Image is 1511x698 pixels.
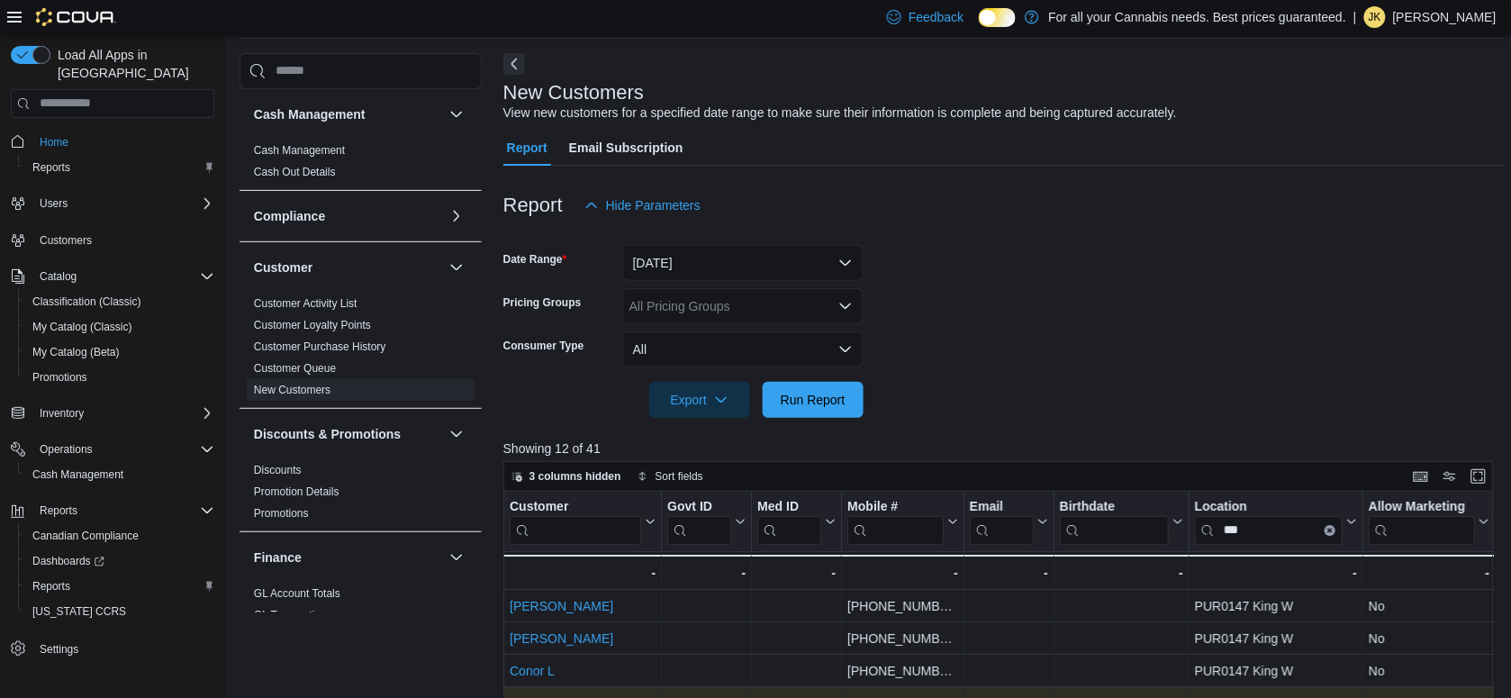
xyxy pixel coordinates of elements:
img: Cova [36,8,116,26]
button: Reports [18,155,222,180]
h3: Discounts & Promotions [254,425,401,443]
button: Cash Management [446,104,467,125]
span: Operations [32,439,214,460]
button: Discounts & Promotions [254,425,442,443]
span: Promotions [254,506,309,521]
div: Location [1195,498,1343,544]
button: Operations [32,439,100,460]
a: Settings [32,639,86,660]
div: - [970,562,1048,584]
span: Canadian Compliance [25,525,214,547]
button: Promotions [18,365,222,390]
span: Inventory [32,403,214,424]
button: Operations [4,437,222,462]
span: Inventory [40,406,84,421]
span: Dashboards [25,550,214,572]
span: Home [40,135,68,150]
a: [US_STATE] CCRS [25,601,133,622]
span: Customers [32,229,214,251]
span: Dashboards [32,554,104,568]
div: Govt ID [667,498,731,544]
span: Customers [40,233,92,248]
span: Settings [40,642,78,657]
button: Keyboard shortcuts [1410,466,1432,487]
button: Run Report [763,382,864,418]
div: PUR0147 King W [1195,628,1357,649]
h3: Finance [254,548,302,567]
span: Catalog [40,269,77,284]
button: Allow Marketing [1369,498,1489,544]
button: Med ID [757,498,836,544]
span: Discounts [254,463,302,477]
button: Hide Parameters [577,187,708,223]
button: Canadian Compliance [18,523,222,548]
a: Promotions [25,367,95,388]
button: Catalog [32,266,84,287]
a: Canadian Compliance [25,525,146,547]
label: Date Range [503,252,567,267]
span: Reports [32,160,70,175]
div: - [847,562,958,584]
h3: Report [503,195,563,216]
div: Allow Marketing [1369,498,1475,515]
div: No [1369,628,1489,649]
div: Jennifer Kinzie [1364,6,1386,28]
span: New Customers [254,383,330,397]
span: Reports [32,500,214,521]
div: No [1369,660,1489,682]
span: Feedback [909,8,964,26]
span: My Catalog (Beta) [25,341,214,363]
a: Customer Queue [254,362,336,375]
button: Users [32,193,75,214]
span: Home [32,131,214,153]
span: Cash Management [254,143,345,158]
button: Clear input [1325,524,1335,535]
span: Classification (Classic) [32,295,141,309]
span: Customer Loyalty Points [254,318,371,332]
button: [US_STATE] CCRS [18,599,222,624]
p: [PERSON_NAME] [1393,6,1497,28]
span: Reports [25,157,214,178]
a: Promotions [254,507,309,520]
h3: Customer [254,258,312,276]
div: Customer URL [510,498,641,544]
span: Promotions [25,367,214,388]
div: Med ID [757,498,821,515]
div: [PHONE_NUMBER] [847,660,958,682]
h3: Cash Management [254,105,366,123]
span: Users [40,196,68,211]
div: No [1369,595,1489,617]
button: Users [4,191,222,216]
div: Discounts & Promotions [240,459,482,531]
button: Email [970,498,1048,544]
button: Settings [4,635,222,661]
span: Hide Parameters [606,196,701,214]
span: Canadian Compliance [32,529,139,543]
button: My Catalog (Beta) [18,340,222,365]
button: Reports [4,498,222,523]
button: Next [503,53,525,75]
button: Customer [510,498,656,544]
button: [DATE] [622,245,864,281]
span: Customer Purchase History [254,340,386,354]
a: Classification (Classic) [25,291,149,313]
a: [PERSON_NAME] [510,599,613,613]
button: Compliance [446,205,467,227]
h3: New Customers [503,82,644,104]
button: Finance [446,547,467,568]
label: Consumer Type [503,339,584,353]
div: Email [970,498,1034,515]
div: Allow Marketing [1369,498,1475,544]
div: Birthdate [1060,498,1169,515]
button: Display options [1439,466,1461,487]
button: All [622,331,864,367]
span: My Catalog (Beta) [32,345,120,359]
a: Cash Management [254,144,345,157]
div: - [757,562,836,584]
a: New Customers [254,384,330,396]
a: Conor L [510,664,555,678]
button: Customer [446,257,467,278]
a: Dashboards [18,548,222,574]
button: Reports [18,574,222,599]
div: PUR0147 King W [1195,595,1357,617]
